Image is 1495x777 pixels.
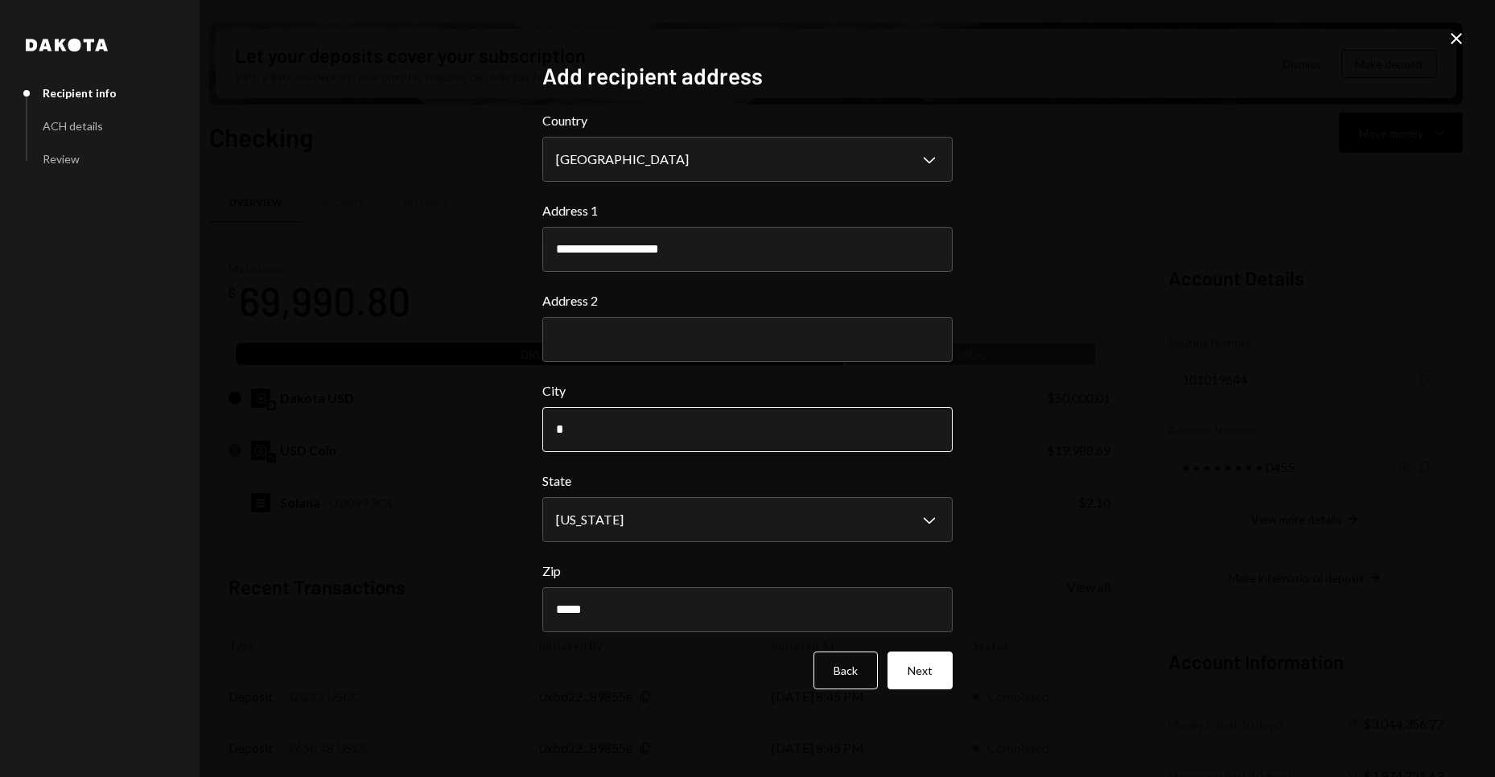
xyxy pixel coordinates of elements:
[542,201,953,220] label: Address 1
[542,381,953,401] label: City
[542,497,953,542] button: State
[43,119,103,133] div: ACH details
[542,111,953,130] label: Country
[542,60,953,92] h2: Add recipient address
[542,561,953,581] label: Zip
[43,152,80,166] div: Review
[888,652,953,689] button: Next
[542,471,953,491] label: State
[542,291,953,310] label: Address 2
[43,86,117,100] div: Recipient info
[542,137,953,182] button: Country
[813,652,878,689] button: Back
